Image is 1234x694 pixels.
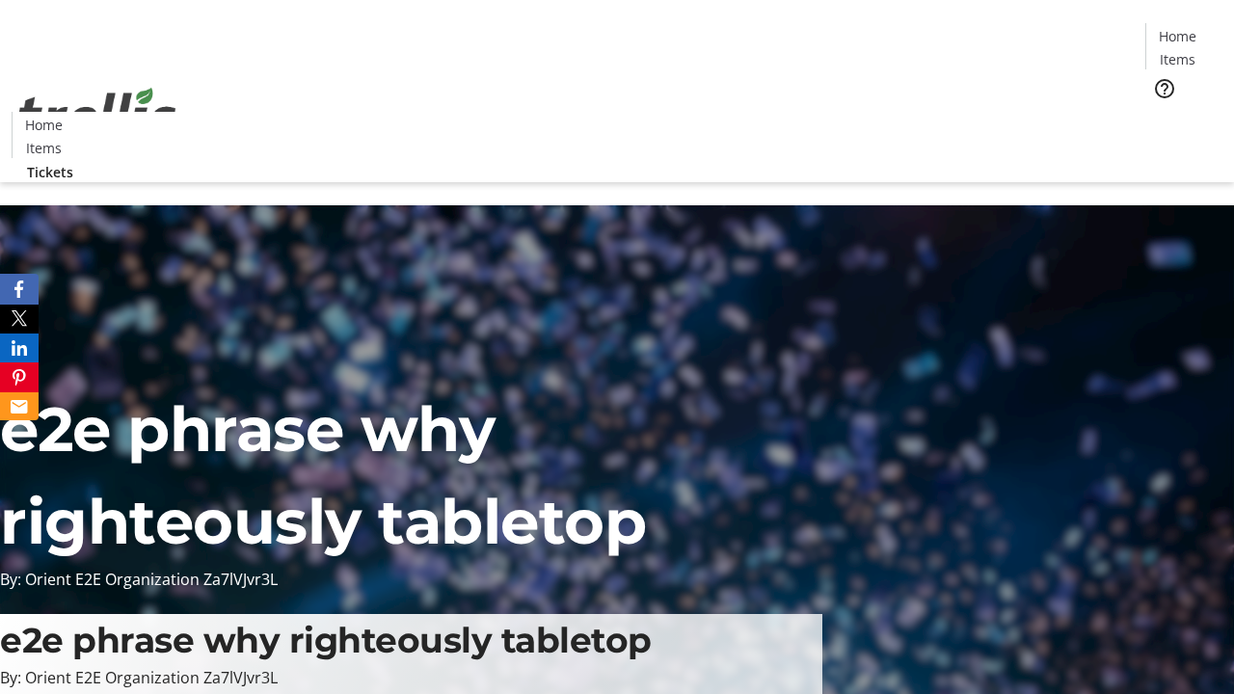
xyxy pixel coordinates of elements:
[1146,49,1208,69] a: Items
[27,162,73,182] span: Tickets
[1161,112,1207,132] span: Tickets
[25,115,63,135] span: Home
[1145,69,1184,108] button: Help
[1159,26,1196,46] span: Home
[12,162,89,182] a: Tickets
[1146,26,1208,46] a: Home
[1145,112,1222,132] a: Tickets
[1160,49,1195,69] span: Items
[26,138,62,158] span: Items
[13,138,74,158] a: Items
[12,67,183,163] img: Orient E2E Organization Za7lVJvr3L's Logo
[13,115,74,135] a: Home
